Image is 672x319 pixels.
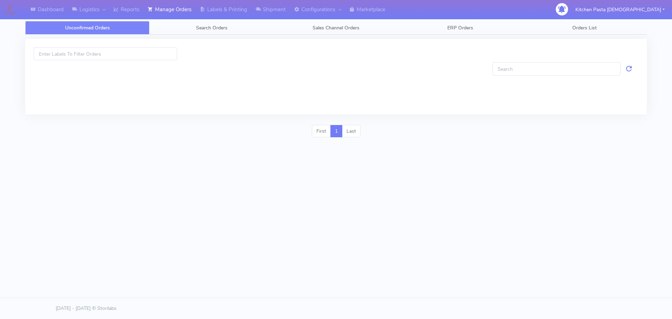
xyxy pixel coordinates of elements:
[196,25,227,31] span: Search Orders
[34,47,177,60] input: Enter Labels To Filter Orders
[572,25,597,31] span: Orders List
[492,62,621,75] input: Search
[447,25,473,31] span: ERP Orders
[65,25,110,31] span: Unconfirmed Orders
[313,25,359,31] span: Sales Channel Orders
[25,21,647,35] ul: Tabs
[330,125,342,138] a: 1
[570,2,670,17] button: Kitchen Pasta [DEMOGRAPHIC_DATA]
